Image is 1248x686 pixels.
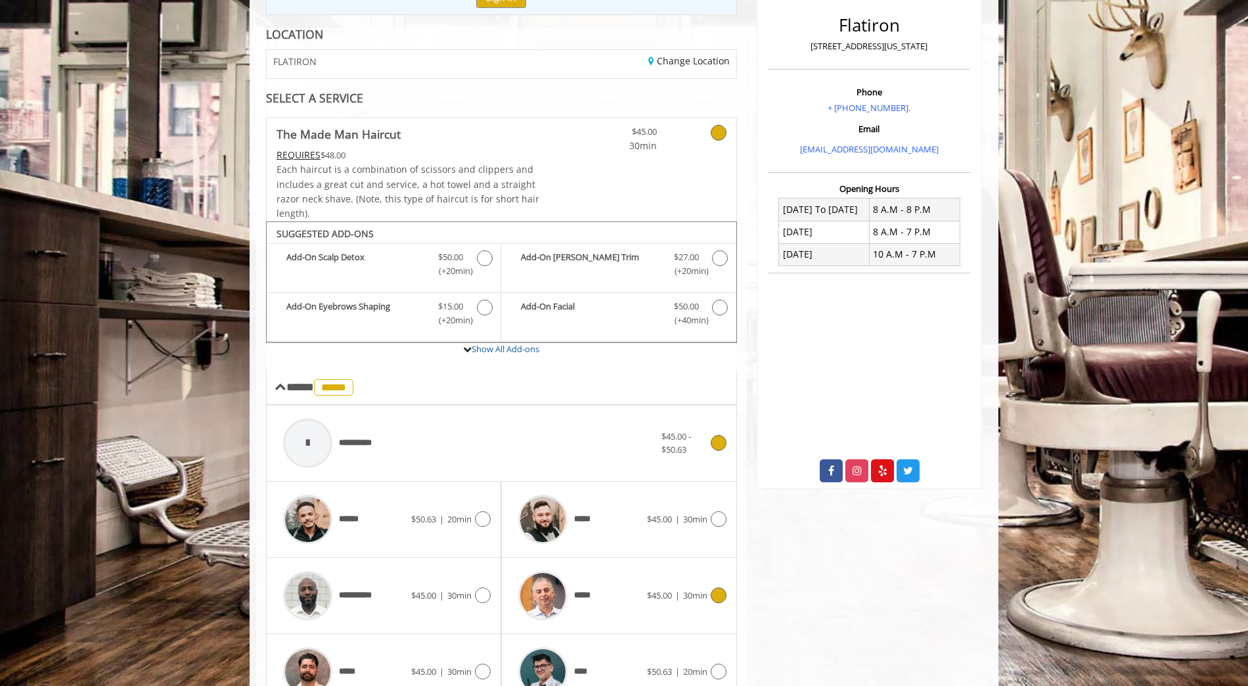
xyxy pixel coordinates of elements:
div: $48.00 [277,148,541,162]
h3: Phone [772,87,967,97]
span: $45.00 [411,589,436,601]
span: $45.00 [411,666,436,677]
a: $45.00 [579,118,657,153]
span: | [439,589,444,601]
td: 10 A.M - 7 P.M [869,243,960,265]
span: | [675,513,680,525]
b: Add-On Eyebrows Shaping [286,300,425,327]
label: Add-On Scalp Detox [273,250,494,281]
span: This service needs some Advance to be paid before we block your appointment [277,149,321,161]
span: $50.00 [438,250,463,264]
span: 30min [683,589,707,601]
b: LOCATION [266,26,323,42]
span: $50.63 [647,666,672,677]
span: | [439,513,444,525]
a: Show All Add-ons [472,343,539,355]
label: Add-On Beard Trim [508,250,729,281]
b: SUGGESTED ADD-ONS [277,227,374,240]
label: Add-On Eyebrows Shaping [273,300,494,331]
td: [DATE] To [DATE] [779,198,870,221]
span: Each haircut is a combination of scissors and clippers and includes a great cut and service, a ho... [277,163,539,219]
span: (+20min ) [667,264,705,278]
span: $45.00 - $50.63 [661,430,691,456]
a: [EMAIL_ADDRESS][DOMAIN_NAME] [800,143,939,155]
span: (+20min ) [432,264,470,278]
span: 30min [683,513,707,525]
span: | [675,589,680,601]
span: FLATIRON [273,57,317,66]
td: [DATE] [779,243,870,265]
h2: Flatiron [772,16,967,35]
span: $50.00 [674,300,699,313]
p: [STREET_ADDRESS][US_STATE] [772,39,967,53]
td: 8 A.M - 7 P.M [869,221,960,243]
span: 30min [447,666,472,677]
span: $45.00 [647,513,672,525]
b: Add-On Scalp Detox [286,250,425,278]
span: 30min [579,139,657,153]
span: (+40min ) [667,313,705,327]
td: [DATE] [779,221,870,243]
b: The Made Man Haircut [277,125,401,143]
span: $27.00 [674,250,699,264]
span: 30min [447,589,472,601]
div: SELECT A SERVICE [266,92,737,104]
div: The Made Man Haircut Add-onS [266,221,737,344]
h3: Email [772,124,967,133]
b: Add-On Facial [521,300,660,327]
span: $15.00 [438,300,463,313]
label: Add-On Facial [508,300,729,331]
span: | [675,666,680,677]
b: Add-On [PERSON_NAME] Trim [521,250,660,278]
span: | [439,666,444,677]
td: 8 A.M - 8 P.M [869,198,960,221]
span: 20min [683,666,707,677]
a: + [PHONE_NUMBER]. [828,102,910,114]
span: (+20min ) [432,313,470,327]
a: Change Location [648,55,730,67]
span: $50.63 [411,513,436,525]
span: 20min [447,513,472,525]
span: $45.00 [647,589,672,601]
h3: Opening Hours [769,184,970,193]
